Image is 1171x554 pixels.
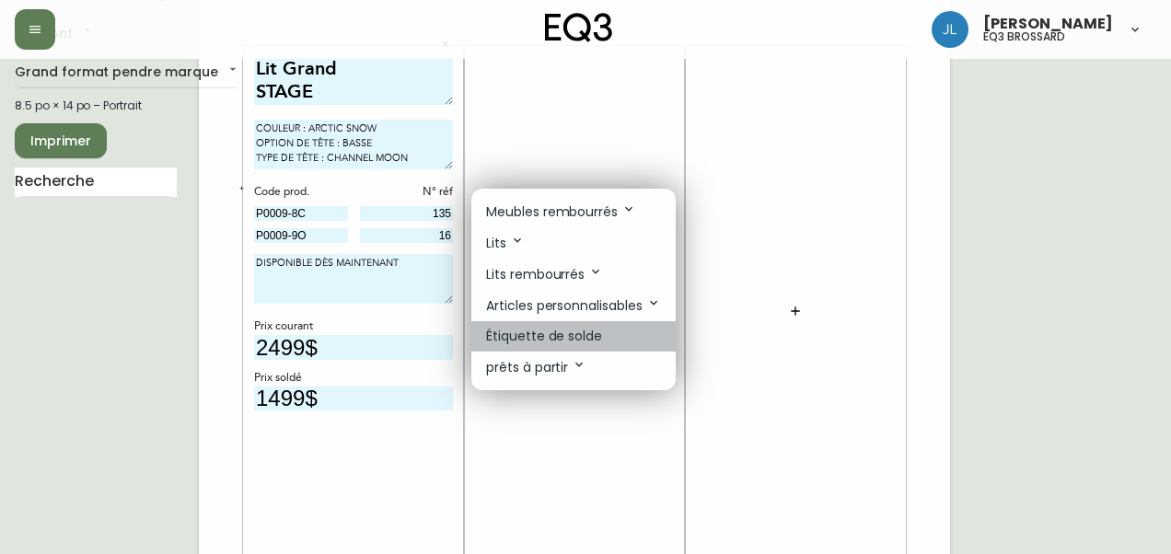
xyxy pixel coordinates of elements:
p: Lits [486,233,525,253]
p: Lits rembourrés [486,264,603,284]
p: Articles personnalisables [486,295,661,316]
p: Meubles rembourrés [486,202,636,222]
p: prêts à partir [486,357,586,377]
p: Étiquette de solde [486,327,602,346]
